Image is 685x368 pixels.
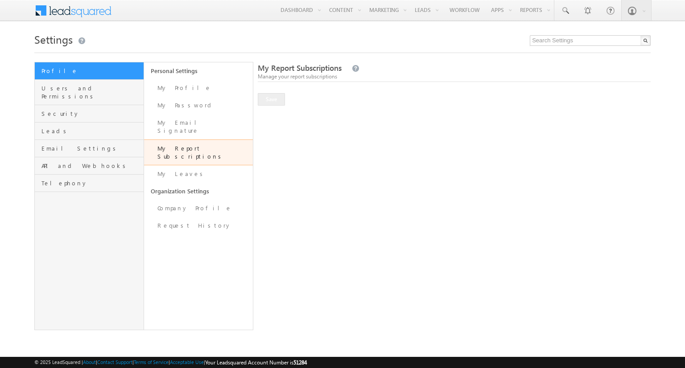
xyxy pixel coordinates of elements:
[41,179,141,187] span: Telephony
[35,80,144,105] a: Users and Permissions
[144,183,253,200] a: Organization Settings
[144,165,253,183] a: My Leaves
[144,62,253,79] a: Personal Settings
[35,157,144,175] a: API and Webhooks
[97,359,132,365] a: Contact Support
[35,62,144,80] a: Profile
[34,32,73,46] span: Settings
[41,84,141,100] span: Users and Permissions
[41,127,141,135] span: Leads
[83,359,96,365] a: About
[41,67,141,75] span: Profile
[258,63,342,73] span: My Report Subscriptions
[41,144,141,152] span: Email Settings
[258,93,285,106] button: Save
[144,114,253,139] a: My Email Signature
[170,359,204,365] a: Acceptable Use
[258,73,651,81] div: Manage your report subscriptions
[144,217,253,234] a: Request History
[144,200,253,217] a: Company Profile
[34,358,307,367] span: © 2025 LeadSquared | | | | |
[144,97,253,114] a: My Password
[41,162,141,170] span: API and Webhooks
[144,139,253,165] a: My Report Subscriptions
[35,105,144,123] a: Security
[41,110,141,118] span: Security
[205,359,307,366] span: Your Leadsquared Account Number is
[144,79,253,97] a: My Profile
[35,175,144,192] a: Telephony
[293,359,307,366] span: 51284
[35,140,144,157] a: Email Settings
[530,35,651,46] input: Search Settings
[134,359,169,365] a: Terms of Service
